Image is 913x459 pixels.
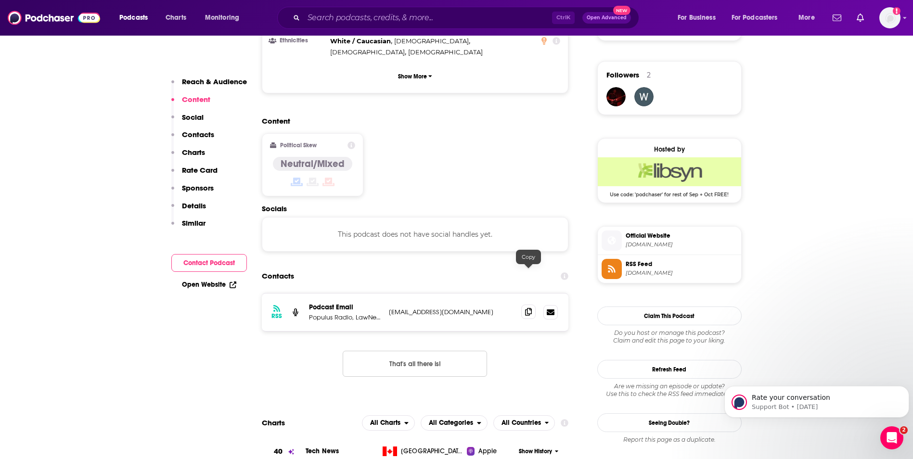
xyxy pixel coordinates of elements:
[281,158,345,170] h4: Neutral/Mixed
[198,10,252,25] button: open menu
[309,313,381,321] p: Populus Radio, LawNext Media
[587,15,627,20] span: Open Advanced
[182,201,206,210] p: Details
[598,157,741,186] img: Libsyn Deal: Use code: 'podchaser' for rest of Sep + Oct FREE!
[879,7,900,28] span: Logged in as AlkaNara
[182,130,214,139] p: Contacts
[516,250,541,264] div: Copy
[606,70,639,79] span: Followers
[597,360,742,379] button: Refresh Feed
[304,10,552,25] input: Search podcasts, credits, & more...
[159,10,192,25] a: Charts
[408,48,483,56] span: [DEMOGRAPHIC_DATA]
[598,186,741,198] span: Use code: 'podchaser' for rest of Sep + Oct FREE!
[171,95,210,113] button: Content
[182,95,210,104] p: Content
[362,415,415,431] button: open menu
[274,446,283,457] h3: 40
[798,11,815,25] span: More
[171,254,247,272] button: Contact Podcast
[552,12,575,24] span: Ctrl K
[421,415,488,431] h2: Categories
[362,415,415,431] h2: Platforms
[205,11,239,25] span: Monitoring
[8,9,100,27] a: Podchaser - Follow, Share and Rate Podcasts
[597,382,742,398] div: Are we missing an episode or update? Use this to check the RSS feed immediately.
[262,418,285,427] h2: Charts
[119,11,148,25] span: Podcasts
[370,420,400,426] span: All Charts
[171,148,205,166] button: Charts
[598,145,741,153] div: Hosted by
[613,6,630,15] span: New
[900,426,908,434] span: 2
[182,113,204,122] p: Social
[598,157,741,197] a: Libsyn Deal: Use code: 'podchaser' for rest of Sep + Oct FREE!
[330,48,405,56] span: [DEMOGRAPHIC_DATA]
[171,113,204,130] button: Social
[502,420,541,426] span: All Countries
[597,436,742,444] div: Report this page as a duplicate.
[280,142,317,149] h2: Political Skew
[171,183,214,201] button: Sponsors
[893,7,900,15] svg: Add a profile image
[792,10,827,25] button: open menu
[182,280,236,289] a: Open Website
[398,73,427,80] p: Show More
[270,38,326,44] h3: Ethnicities
[330,36,392,47] span: ,
[379,446,467,456] a: [GEOGRAPHIC_DATA]
[182,148,205,157] p: Charts
[597,413,742,432] a: Seeing Double?
[478,446,497,456] span: Apple
[493,415,555,431] h2: Countries
[626,231,737,240] span: Official Website
[171,77,247,95] button: Reach & Audience
[421,415,488,431] button: open menu
[270,67,561,85] button: Show More
[262,204,569,213] h2: Socials
[626,241,737,248] span: lawnext.com
[262,116,561,126] h2: Content
[829,10,845,26] a: Show notifications dropdown
[597,329,742,344] div: Claim and edit this page to your liking.
[626,269,737,277] span: feeds.libsyn.com
[678,11,716,25] span: For Business
[286,7,648,29] div: Search podcasts, credits, & more...
[271,312,282,320] h3: RSS
[429,420,473,426] span: All Categories
[182,77,247,86] p: Reach & Audience
[262,267,294,285] h2: Contacts
[330,47,406,58] span: ,
[597,306,742,325] button: Claim This Podcast
[467,446,515,456] a: Apple
[182,218,206,228] p: Similar
[853,10,868,26] a: Show notifications dropdown
[343,351,487,377] button: Nothing here.
[171,166,218,183] button: Rate Card
[879,7,900,28] img: User Profile
[171,130,214,148] button: Contacts
[606,87,626,106] img: lolo96
[515,447,562,456] button: Show History
[634,87,654,106] img: weedloversusa
[394,37,469,45] span: [DEMOGRAPHIC_DATA]
[880,426,903,449] iframe: Intercom live chat
[582,12,631,24] button: Open AdvancedNew
[309,303,381,311] p: Podcast Email
[171,201,206,219] button: Details
[493,415,555,431] button: open menu
[182,166,218,175] p: Rate Card
[262,217,569,252] div: This podcast does not have social handles yet.
[602,230,737,251] a: Official Website[DOMAIN_NAME]
[671,10,728,25] button: open menu
[401,446,463,456] span: Canada
[879,7,900,28] button: Show profile menu
[306,447,339,455] a: Tech News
